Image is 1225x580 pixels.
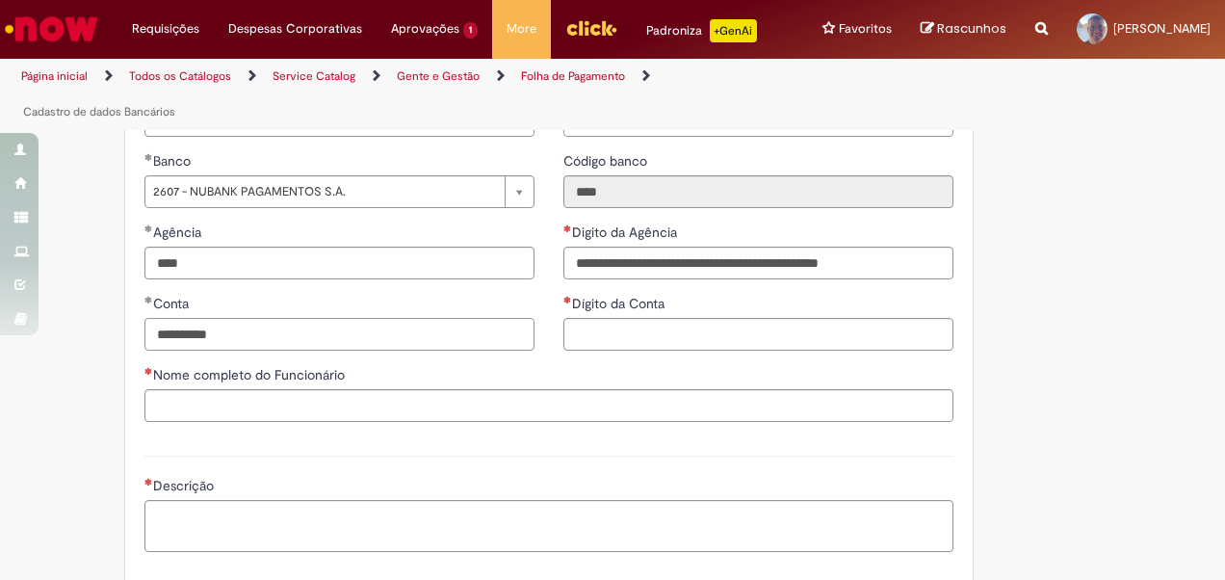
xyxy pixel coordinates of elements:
span: Aprovações [391,19,459,39]
span: [PERSON_NAME] [1113,20,1211,37]
span: Banco [153,152,195,170]
a: Service Catalog [273,68,355,84]
a: Página inicial [21,68,88,84]
span: Obrigatório Preenchido [144,224,153,232]
div: Padroniza [646,19,757,42]
input: Digito da Agência [563,247,953,279]
span: Rascunhos [937,19,1006,38]
span: Necessários [144,367,153,375]
span: Obrigatório Preenchido [144,153,153,161]
a: Gente e Gestão [397,68,480,84]
img: click_logo_yellow_360x200.png [565,13,617,42]
span: Favoritos [839,19,892,39]
span: Dígito da Conta [572,295,668,312]
span: Nome completo do Funcionário [153,366,349,383]
input: Dígito da Conta [563,318,953,351]
span: Requisições [132,19,199,39]
a: Folha de Pagamento [521,68,625,84]
span: 1 [463,22,478,39]
ul: Trilhas de página [14,59,802,130]
input: Conta [144,318,534,351]
span: Obrigatório Preenchido [144,296,153,303]
span: Somente leitura - Código banco [563,152,651,170]
textarea: Descrição [144,500,953,551]
span: More [507,19,536,39]
span: Necessários [563,224,572,232]
a: Rascunhos [921,20,1006,39]
span: Necessários [144,478,153,486]
input: Código banco [563,175,953,208]
span: 2607 - NUBANK PAGAMENTOS S.A. [153,176,495,207]
a: Todos os Catálogos [129,68,231,84]
span: Descrição [153,477,218,494]
img: ServiceNow [2,10,101,48]
span: Conta [153,295,193,312]
span: Necessários [563,296,572,303]
span: Agência [153,224,205,241]
span: Digito da Agência [572,224,681,241]
span: Despesas Corporativas [228,19,362,39]
p: +GenAi [710,19,757,42]
input: Nome completo do Funcionário [144,389,953,422]
input: Agência [144,247,534,279]
a: Cadastro de dados Bancários [23,104,175,119]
